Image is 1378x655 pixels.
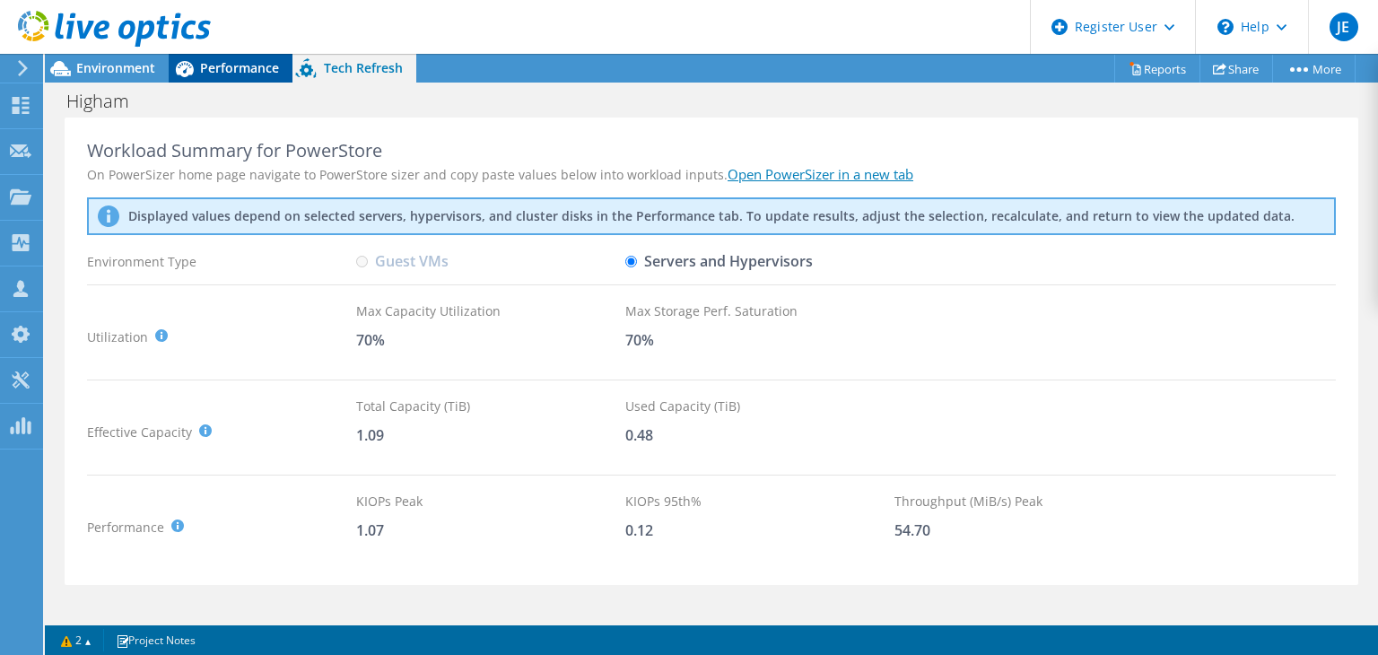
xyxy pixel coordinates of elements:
[356,425,625,445] div: 1.09
[1217,19,1234,35] svg: \n
[356,520,625,540] div: 1.07
[128,208,981,224] p: Displayed values depend on selected servers, hypervisors, and cluster disks in the Performance ta...
[58,92,157,111] h1: Higham
[356,256,368,267] input: Guest VMs
[356,330,625,350] div: 70%
[625,301,894,321] div: Max Storage Perf. Saturation
[103,629,208,651] a: Project Notes
[1272,55,1356,83] a: More
[356,397,625,416] div: Total Capacity (TiB)
[625,492,894,511] div: KIOPs 95th%
[87,246,356,277] div: Environment Type
[76,59,155,76] span: Environment
[728,165,913,183] a: Open PowerSizer in a new tab
[625,256,637,267] input: Servers and Hypervisors
[894,520,1164,540] div: 54.70
[87,492,356,563] div: Performance
[87,301,356,372] div: Utilization
[87,165,1336,184] div: On PowerSizer home page navigate to PowerStore sizer and copy paste values below into workload in...
[87,397,356,467] div: Effective Capacity
[324,59,403,76] span: Tech Refresh
[625,425,894,445] div: 0.48
[625,330,894,350] div: 70%
[48,629,104,651] a: 2
[1114,55,1200,83] a: Reports
[356,246,449,277] label: Guest VMs
[625,520,894,540] div: 0.12
[87,140,1336,162] div: Workload Summary for PowerStore
[625,397,894,416] div: Used Capacity (TiB)
[625,246,813,277] label: Servers and Hypervisors
[1330,13,1358,41] span: JE
[356,492,625,511] div: KIOPs Peak
[894,492,1164,511] div: Throughput (MiB/s) Peak
[356,301,625,321] div: Max Capacity Utilization
[200,59,279,76] span: Performance
[1199,55,1273,83] a: Share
